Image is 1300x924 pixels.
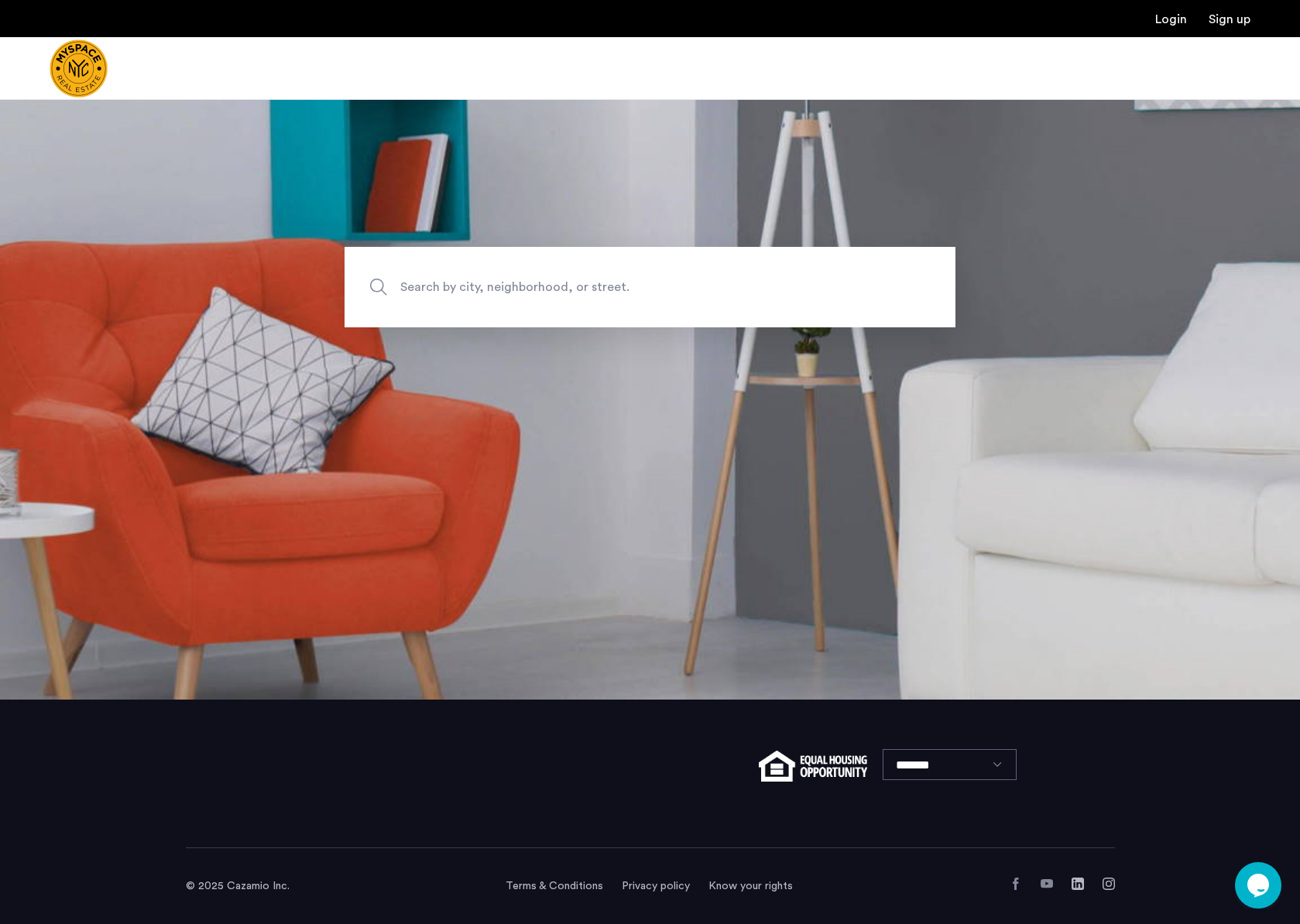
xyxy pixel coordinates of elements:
[345,247,955,327] input: Apartment Search
[1209,13,1250,26] a: Registration
[1041,878,1053,890] a: YouTube
[50,39,108,98] img: logo
[186,881,290,891] span: © 2025 Cazamio Inc.
[1072,878,1084,890] a: LinkedIn
[759,751,866,782] img: equal-housing.png
[50,39,108,98] a: Cazamio Logo
[883,749,1017,780] select: Language select
[708,878,793,894] a: Know your rights
[1103,878,1115,890] a: Instagram
[400,277,828,298] span: Search by city, neighborhood, or street.
[1235,862,1285,909] iframe: chat widget
[1155,13,1187,26] a: Login
[506,878,603,894] a: Terms and conditions
[1010,878,1022,890] a: Facebook
[622,878,690,894] a: Privacy policy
